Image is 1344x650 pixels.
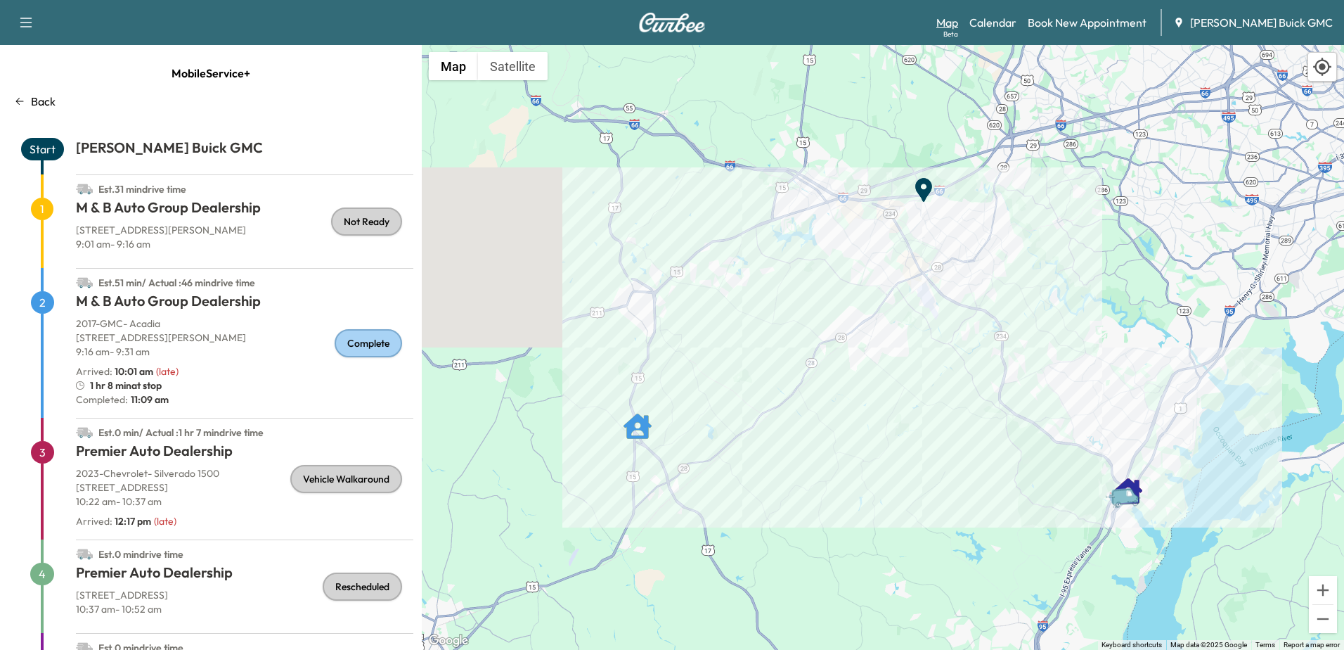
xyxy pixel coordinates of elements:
p: [STREET_ADDRESS] [76,480,413,495]
div: Vehicle Walkaround [290,465,402,493]
p: 9:16 am - 9:31 am [76,345,413,359]
gmp-advanced-marker: M & B Auto Group Dealership [623,405,652,433]
h1: [PERSON_NAME] Buick GMC [76,138,413,163]
span: 11:09 am [128,393,169,407]
span: Est. 0 min drive time [98,548,183,561]
button: Zoom out [1309,605,1337,633]
div: Complete [335,329,402,357]
span: ( late ) [154,515,176,528]
span: Start [21,138,64,160]
span: 1 [31,198,53,220]
span: 4 [30,563,54,585]
span: Est. 0 min / Actual : 1 hr 7 min drive time [98,426,264,439]
p: Back [31,93,56,110]
p: [STREET_ADDRESS] [76,588,413,602]
p: 9:01 am - 9:16 am [76,237,413,251]
span: [PERSON_NAME] Buick GMC [1190,14,1333,31]
gmp-advanced-marker: Premier Auto Dealership [1114,470,1142,498]
p: 10:22 am - 10:37 am [76,495,413,509]
span: Map data ©2025 Google [1170,641,1247,649]
h1: Premier Auto Dealership [76,441,413,466]
p: Arrived : [76,364,153,378]
img: Google [425,632,472,650]
span: Est. 31 min drive time [98,183,186,196]
p: 2023 - Chevrolet - Silverado 1500 [76,466,413,480]
a: MapBeta [936,14,958,31]
h1: M & B Auto Group Dealership [76,198,413,223]
span: 2 [31,291,54,314]
a: Book New Appointment [1028,14,1146,31]
p: [STREET_ADDRESS][PERSON_NAME] [76,223,413,237]
span: 12:17 pm [115,515,151,528]
span: Est. 51 min / Actual : 46 min drive time [98,276,255,289]
img: Curbee Logo [638,13,706,32]
span: 1 hr 8 min at stop [90,378,162,393]
h1: Premier Auto Dealership [76,563,413,588]
span: 3 [31,441,54,464]
p: [STREET_ADDRESS][PERSON_NAME] [76,331,413,345]
span: ( late ) [156,365,179,378]
gmp-advanced-marker: Van [1104,473,1154,497]
a: Terms (opens in new tab) [1255,641,1275,649]
p: 10:37 am - 10:52 am [76,602,413,616]
a: Report a map error [1284,641,1340,649]
span: MobileService+ [172,59,250,87]
span: 10:01 am [115,365,153,378]
div: Not Ready [331,208,402,236]
button: Zoom in [1309,576,1337,604]
h1: M & B Auto Group Dealership [76,291,413,317]
div: Beta [943,29,958,39]
button: Keyboard shortcuts [1101,640,1162,650]
button: Show satellite imagery [478,52,548,80]
a: Open this area in Google Maps (opens a new window) [425,632,472,650]
div: Recenter map [1307,52,1337,82]
div: Rescheduled [323,573,402,601]
p: Completed: [76,393,413,407]
button: Show street map [429,52,478,80]
gmp-advanced-marker: End Point [910,169,938,197]
p: 2017 - GMC - Acadia [76,317,413,331]
p: Arrived : [76,514,151,528]
a: Calendar [969,14,1016,31]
